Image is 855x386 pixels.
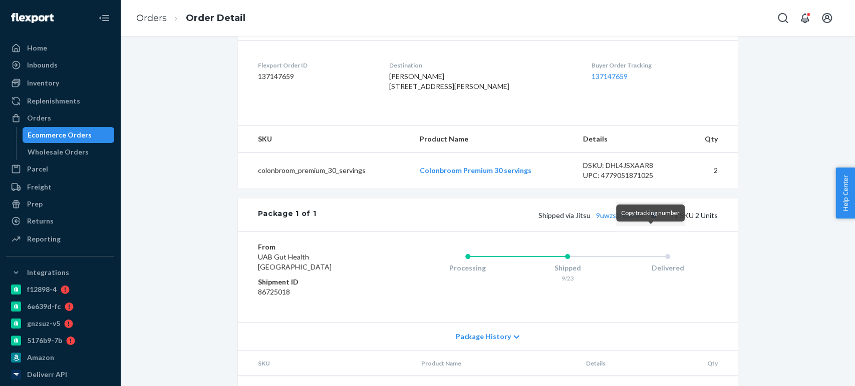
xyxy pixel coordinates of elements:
[411,126,575,152] th: Product Name
[419,166,531,174] a: Colonbroom Premium 30 servings
[27,301,61,311] div: 6e639d-fc
[6,40,114,56] a: Home
[316,208,717,221] div: 1 SKU 2 Units
[27,60,58,70] div: Inbounds
[27,352,54,362] div: Amazon
[258,242,378,252] dt: From
[575,126,685,152] th: Details
[517,263,618,273] div: Shipped
[6,231,114,247] a: Reporting
[583,160,677,170] div: DSKU: DHL4JSXAAR8
[6,161,114,177] a: Parcel
[258,287,378,297] dd: 86725018
[258,61,374,69] dt: Flexport Order ID
[27,369,67,379] div: Deliverr API
[23,127,115,143] a: Ecommerce Orders
[27,164,48,174] div: Parcel
[27,318,60,328] div: gnzsuz-v5
[6,75,114,91] a: Inventory
[592,61,718,69] dt: Buyer Order Tracking
[11,13,54,23] img: Flexport logo
[27,113,51,123] div: Orders
[618,263,718,273] div: Delivered
[27,43,47,53] div: Home
[6,93,114,109] a: Replenishments
[258,208,317,221] div: Package 1 of 1
[94,8,114,28] button: Close Navigation
[6,315,114,331] a: gnzsuz-v5
[6,332,114,348] a: 5176b9-7b
[817,8,837,28] button: Open account menu
[27,216,54,226] div: Returns
[6,366,114,382] a: Deliverr API
[6,281,114,297] a: f12898-4
[27,182,52,192] div: Freight
[6,349,114,365] a: Amazon
[23,144,115,160] a: Wholesale Orders
[28,130,92,140] div: Ecommerce Orders
[238,126,412,152] th: SKU
[136,12,167,23] a: Orders
[258,277,378,287] dt: Shipment ID
[517,274,618,282] div: 9/23
[6,298,114,314] a: 6e639d-fc
[596,211,643,219] a: 9uwzs2ng6ka3
[238,351,413,376] th: SKU
[685,152,738,189] td: 2
[6,213,114,229] a: Returns
[578,351,688,376] th: Details
[258,252,332,271] span: UAB Gut Health [GEOGRAPHIC_DATA]
[583,170,677,180] div: UPC: 4779051871025
[27,199,43,209] div: Prep
[27,267,69,277] div: Integrations
[592,72,628,80] a: 137147659
[27,284,57,294] div: f12898-4
[835,167,855,218] button: Help Center
[238,152,412,189] td: colonbroom_premium_30_servings
[6,196,114,212] a: Prep
[621,209,680,216] span: Copy tracking number
[688,351,737,376] th: Qty
[27,234,61,244] div: Reporting
[389,61,576,69] dt: Destination
[258,71,374,81] dd: 137147659
[456,331,511,341] span: Package History
[6,110,114,126] a: Orders
[186,12,245,23] a: Order Detail
[6,179,114,195] a: Freight
[413,351,578,376] th: Product Name
[418,263,518,273] div: Processing
[27,96,80,106] div: Replenishments
[685,126,738,152] th: Qty
[6,57,114,73] a: Inbounds
[6,264,114,280] button: Integrations
[27,335,62,345] div: 5176b9-7b
[773,8,793,28] button: Open Search Box
[128,3,253,33] ol: breadcrumbs
[27,78,59,88] div: Inventory
[389,72,509,90] span: [PERSON_NAME] [STREET_ADDRESS][PERSON_NAME]
[538,211,660,219] span: Shipped via Jitsu
[795,8,815,28] button: Open notifications
[28,147,89,157] div: Wholesale Orders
